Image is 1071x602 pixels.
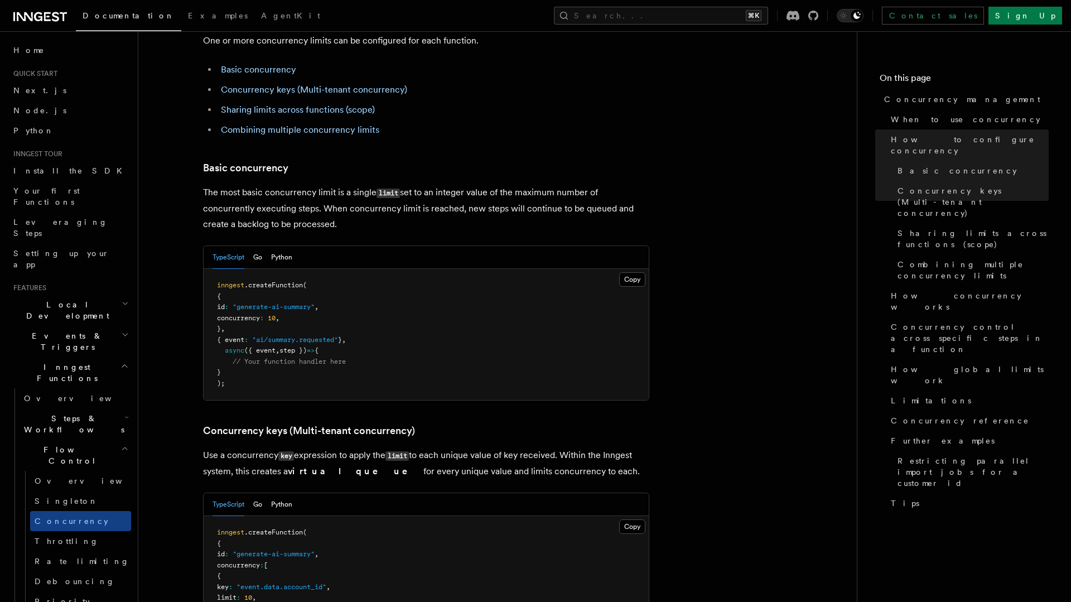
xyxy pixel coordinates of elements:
span: Concurrency management [884,94,1040,105]
span: Basic concurrency [898,165,1017,176]
span: How concurrency works [891,290,1049,312]
span: , [276,314,279,322]
a: Concurrency [30,511,131,531]
span: Inngest Functions [9,362,120,384]
span: inngest [217,281,244,289]
a: Rate limiting [30,551,131,571]
span: Examples [188,11,248,20]
code: key [278,451,294,461]
button: Python [271,493,292,516]
span: How to configure concurrency [891,134,1049,156]
a: Limitations [886,391,1049,411]
span: } [217,368,221,376]
a: Singleton [30,491,131,511]
span: : [225,550,229,558]
span: Your first Functions [13,186,80,206]
span: : [260,561,264,569]
span: "event.data.account_id" [237,583,326,591]
span: Features [9,283,46,292]
span: Node.js [13,106,66,115]
span: , [342,336,346,344]
span: ({ event [244,346,276,354]
span: ); [217,379,225,387]
span: Quick start [9,69,57,78]
span: Singleton [35,497,98,505]
a: Restricting parallel import jobs for a customer id [893,451,1049,493]
span: : [244,336,248,344]
button: Local Development [9,295,131,326]
span: [ [264,561,268,569]
span: How global limits work [891,364,1049,386]
span: } [217,325,221,333]
span: Overview [24,394,139,403]
span: Events & Triggers [9,330,122,353]
span: 10 [268,314,276,322]
a: Contact sales [882,7,984,25]
p: One or more concurrency limits can be configured for each function. [203,33,649,49]
span: { [217,572,221,580]
span: Leveraging Steps [13,218,108,238]
span: When to use concurrency [891,114,1040,125]
h4: On this page [880,71,1049,89]
button: TypeScript [213,493,244,516]
span: Throttling [35,537,99,546]
a: Basic concurrency [203,160,288,176]
button: TypeScript [213,246,244,269]
span: Home [13,45,45,56]
span: Inngest tour [9,150,62,158]
span: "ai/summary.requested" [252,336,338,344]
span: id [217,303,225,311]
a: AgentKit [254,3,327,30]
a: Documentation [76,3,181,31]
span: , [326,583,330,591]
button: Go [253,246,262,269]
span: Python [13,126,54,135]
span: Next.js [13,86,66,95]
span: { event [217,336,244,344]
span: } [338,336,342,344]
span: // Your function handler here [233,358,346,365]
span: .createFunction [244,281,303,289]
a: Tips [886,493,1049,513]
span: { [315,346,319,354]
a: How to configure concurrency [886,129,1049,161]
span: Steps & Workflows [20,413,124,435]
span: => [307,346,315,354]
span: async [225,346,244,354]
button: Python [271,246,292,269]
a: How concurrency works [886,286,1049,317]
span: Concurrency keys (Multi-tenant concurrency) [898,185,1049,219]
span: concurrency [217,561,260,569]
span: { [217,292,221,300]
span: concurrency [217,314,260,322]
a: Concurrency keys (Multi-tenant concurrency) [203,423,415,439]
p: The most basic concurrency limit is a single set to an integer value of the maximum number of con... [203,185,649,232]
span: inngest [217,528,244,536]
a: Overview [30,471,131,491]
button: Events & Triggers [9,326,131,357]
a: Concurrency keys (Multi-tenant concurrency) [893,181,1049,223]
span: , [315,550,319,558]
span: : [229,583,233,591]
code: limit [377,189,400,198]
a: Sharing limits across functions (scope) [893,223,1049,254]
a: Basic concurrency [893,161,1049,181]
button: Copy [619,519,645,534]
a: Next.js [9,80,131,100]
span: Rate limiting [35,557,129,566]
span: : [225,303,229,311]
span: Further examples [891,435,995,446]
span: key [217,583,229,591]
kbd: ⌘K [746,10,761,21]
span: Limitations [891,395,971,406]
a: Basic concurrency [221,64,296,75]
a: Leveraging Steps [9,212,131,243]
span: Debouncing [35,577,115,586]
button: Inngest Functions [9,357,131,388]
a: Examples [181,3,254,30]
button: Flow Control [20,440,131,471]
a: Throttling [30,531,131,551]
span: step }) [279,346,307,354]
a: Sign Up [988,7,1062,25]
a: Concurrency reference [886,411,1049,431]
